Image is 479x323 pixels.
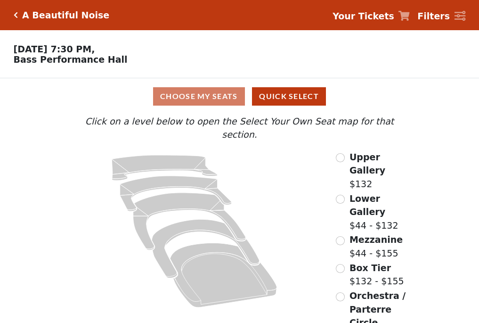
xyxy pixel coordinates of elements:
[349,261,404,288] label: $132 - $155
[252,87,326,106] button: Quick Select
[417,9,465,23] a: Filters
[349,234,403,245] span: Mezzanine
[66,115,412,141] p: Click on a level below to open the Select Your Own Seat map for that section.
[14,12,18,18] a: Click here to go back to filters
[417,11,450,21] strong: Filters
[349,150,413,191] label: $132
[349,152,385,176] span: Upper Gallery
[112,155,218,181] path: Upper Gallery - Seats Available: 152
[120,176,232,211] path: Lower Gallery - Seats Available: 115
[333,11,394,21] strong: Your Tickets
[333,9,410,23] a: Your Tickets
[22,10,109,21] h5: A Beautiful Noise
[349,192,413,232] label: $44 - $132
[349,263,391,273] span: Box Tier
[170,243,277,307] path: Orchestra / Parterre Circle - Seats Available: 28
[349,233,403,260] label: $44 - $155
[349,193,385,217] span: Lower Gallery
